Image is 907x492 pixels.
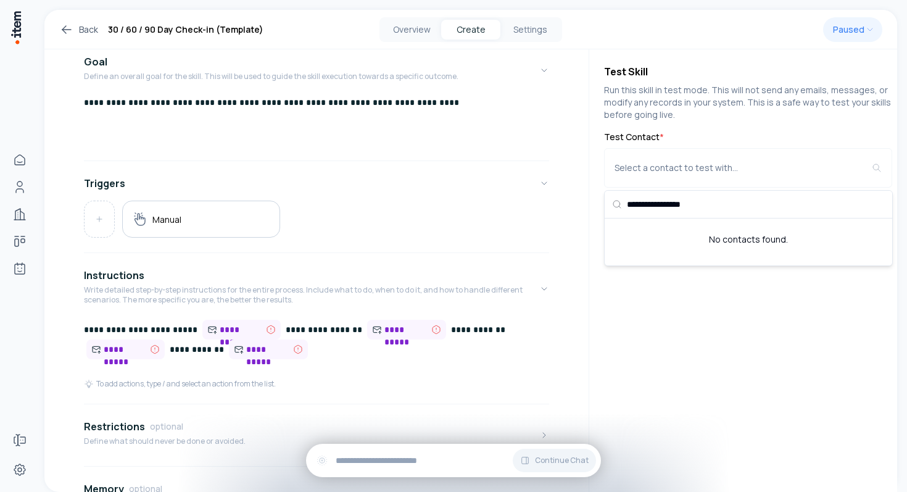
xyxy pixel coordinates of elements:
img: Item Brain Logo [10,10,22,45]
div: No contacts found. [605,219,892,261]
h5: Manual [152,214,181,225]
a: Back [59,22,98,37]
a: Home [7,148,32,172]
p: Define an overall goal for the skill. This will be used to guide the skill execution towards a sp... [84,72,458,81]
div: To add actions, type / and select an action from the list. [84,379,276,389]
h4: Triggers [84,176,125,191]
div: Continue Chat [306,444,601,477]
button: Overview [382,20,441,40]
span: optional [150,420,183,433]
a: deals [7,229,32,254]
h4: Goal [84,54,107,69]
div: Select a contact to test with... [615,162,872,174]
a: Companies [7,202,32,227]
p: Run this skill in test mode. This will not send any emails, messages, or modify any records in yo... [604,84,892,121]
button: RestrictionsoptionalDefine what should never be done or avoided. [84,409,549,461]
span: Continue Chat [535,456,589,465]
label: Test Contact [604,131,892,143]
a: Contacts [7,175,32,199]
h1: 30 / 60 / 90 Day Check-in (Template) [108,22,263,37]
h4: Instructions [84,268,144,283]
button: Create [441,20,500,40]
a: Settings [7,457,32,482]
div: GoalDefine an overall goal for the skill. This will be used to guide the skill execution towards ... [84,96,549,156]
a: Forms [7,428,32,452]
div: Triggers [84,201,549,248]
h4: Test Skill [604,64,892,79]
button: InstructionsWrite detailed step-by-step instructions for the entire process. Include what to do, ... [84,258,549,320]
button: Triggers [84,166,549,201]
div: InstructionsWrite detailed step-by-step instructions for the entire process. Include what to do, ... [84,320,549,399]
p: Write detailed step-by-step instructions for the entire process. Include what to do, when to do i... [84,285,539,305]
h4: Restrictions [84,419,145,434]
button: Continue Chat [513,449,596,472]
button: GoalDefine an overall goal for the skill. This will be used to guide the skill execution towards ... [84,44,549,96]
p: Define what should never be done or avoided. [84,436,246,446]
button: Settings [500,20,560,40]
div: Suggestions [605,219,892,265]
a: Agents [7,256,32,281]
